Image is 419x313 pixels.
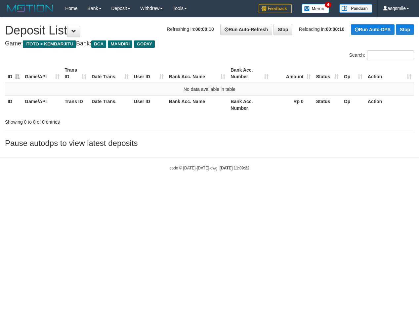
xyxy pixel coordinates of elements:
[271,95,314,114] th: Rp 0
[367,50,414,60] input: Search:
[167,27,214,32] span: Refreshing in:
[314,64,341,83] th: Status: activate to sort column ascending
[5,95,22,114] th: ID
[5,64,22,83] th: ID: activate to sort column descending
[91,40,106,48] span: BCA
[134,40,155,48] span: GOPAY
[314,95,341,114] th: Status
[5,3,55,13] img: MOTION_logo.png
[89,64,131,83] th: Date Trans.: activate to sort column ascending
[220,24,272,35] a: Run Auto-Refresh
[341,95,365,114] th: Op
[299,27,345,32] span: Reloading in:
[396,24,414,35] a: Stop
[325,2,332,8] span: 4
[351,24,395,35] a: Run Auto-DPS
[365,64,414,83] th: Action: activate to sort column ascending
[62,95,89,114] th: Trans ID
[22,95,62,114] th: Game/API
[5,116,170,125] div: Showing 0 to 0 of 0 entries
[166,95,228,114] th: Bank Acc. Name
[271,64,314,83] th: Amount: activate to sort column ascending
[5,83,414,95] td: No data available in table
[195,27,214,32] strong: 00:00:10
[259,4,292,13] img: Feedback.jpg
[273,24,292,35] a: Stop
[131,95,166,114] th: User ID
[228,64,271,83] th: Bank Acc. Number: activate to sort column ascending
[23,40,76,48] span: ITOTO > KEMBARJITU
[5,139,414,148] h3: Pause autodps to view latest deposits
[220,166,249,170] strong: [DATE] 11:09:22
[5,24,414,37] h1: Deposit List
[302,4,329,13] img: Button%20Memo.svg
[89,95,131,114] th: Date Trans.
[170,166,250,170] small: code © [DATE]-[DATE] dwg |
[62,64,89,83] th: Trans ID: activate to sort column ascending
[341,64,365,83] th: Op: activate to sort column ascending
[228,95,271,114] th: Bank Acc. Number
[108,40,132,48] span: MANDIRI
[5,40,414,47] h4: Game: Bank:
[339,4,372,13] img: panduan.png
[365,95,414,114] th: Action
[22,64,62,83] th: Game/API: activate to sort column ascending
[349,50,414,60] label: Search:
[166,64,228,83] th: Bank Acc. Name: activate to sort column ascending
[131,64,166,83] th: User ID: activate to sort column ascending
[326,27,345,32] strong: 00:00:10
